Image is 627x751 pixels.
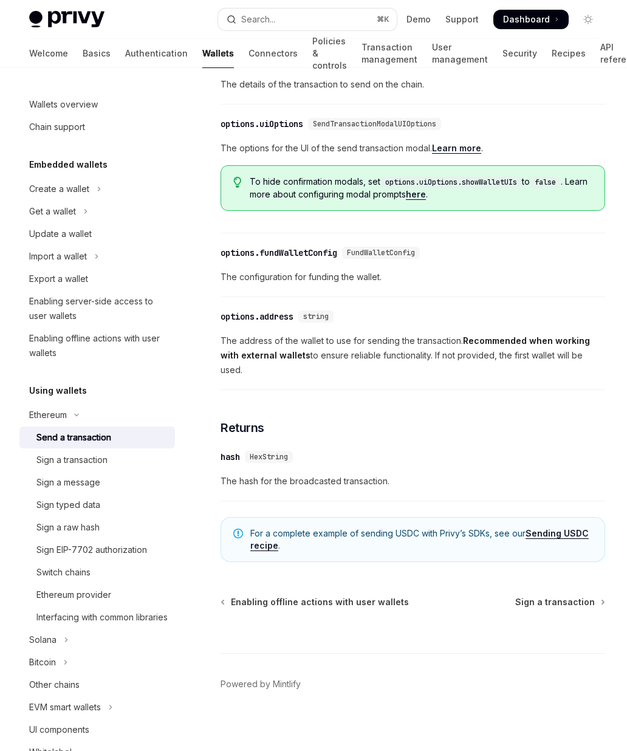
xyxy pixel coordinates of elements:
span: Enabling offline actions with user wallets [231,596,409,608]
a: here [406,189,426,200]
div: Get a wallet [29,204,76,219]
div: Search... [241,12,275,27]
div: Ethereum [29,408,67,422]
a: Enabling offline actions with user wallets [222,596,409,608]
a: Learn more [432,143,481,154]
a: Other chains [19,674,175,696]
a: Powered by Mintlify [221,678,301,690]
h5: Embedded wallets [29,157,108,172]
a: Security [502,39,537,68]
div: Other chains [29,677,80,692]
a: Policies & controls [312,39,347,68]
div: options.fundWalletConfig [221,247,337,259]
span: To hide confirmation modals, set to . Learn more about configuring modal prompts . [250,176,592,201]
div: Sign a transaction [36,453,108,467]
div: UI components [29,722,89,737]
div: options.address [221,310,293,323]
button: Toggle Ethereum section [19,404,175,426]
button: Toggle dark mode [578,10,598,29]
a: Transaction management [361,39,417,68]
span: The configuration for funding the wallet. [221,270,605,284]
div: Import a wallet [29,249,87,264]
a: Dashboard [493,10,569,29]
button: Toggle Get a wallet section [19,201,175,222]
div: Sign typed data [36,498,100,512]
div: Solana [29,633,57,647]
div: Chain support [29,120,85,134]
button: Toggle EVM smart wallets section [19,696,175,718]
a: Sign a message [19,472,175,493]
svg: Note [233,529,243,538]
a: Wallets [202,39,234,68]
h5: Using wallets [29,383,87,398]
a: Support [445,13,479,26]
a: Enabling server-side access to user wallets [19,290,175,327]
a: UI components [19,719,175,741]
a: Switch chains [19,561,175,583]
a: Ethereum provider [19,584,175,606]
code: options.uiOptions.showWalletUIs [380,176,522,188]
span: The options for the UI of the send transaction modal. . [221,141,605,156]
span: HexString [250,452,288,462]
img: light logo [29,11,104,28]
div: Sign EIP-7702 authorization [36,543,147,557]
a: Send a transaction [19,427,175,448]
span: For a complete example of sending USDC with Privy’s SDKs, see our . [250,527,592,552]
button: Toggle Create a wallet section [19,178,175,200]
a: Sign typed data [19,494,175,516]
a: Sign EIP-7702 authorization [19,539,175,561]
a: Connectors [248,39,298,68]
span: The details of the transaction to send on the chain. [221,77,605,92]
div: Sign a message [36,475,100,490]
span: The address of the wallet to use for sending the transaction. to ensure reliable functionality. I... [221,334,605,377]
button: Open search [218,9,397,30]
div: Enabling offline actions with user wallets [29,331,168,360]
span: string [303,312,329,321]
a: Authentication [125,39,188,68]
div: Switch chains [36,565,91,580]
div: Ethereum provider [36,588,111,602]
span: Dashboard [503,13,550,26]
a: Enabling offline actions with user wallets [19,327,175,364]
div: Create a wallet [29,182,89,196]
code: false [530,176,561,188]
div: Bitcoin [29,655,56,670]
a: Basics [83,39,111,68]
span: ⌘ K [377,15,389,24]
div: Sign a raw hash [36,520,100,535]
a: Update a wallet [19,223,175,245]
button: Toggle Import a wallet section [19,245,175,267]
a: Sign a raw hash [19,516,175,538]
a: Sign a transaction [515,596,604,608]
div: EVM smart wallets [29,700,101,715]
div: Wallets overview [29,97,98,112]
a: Export a wallet [19,268,175,290]
div: options.uiOptions [221,118,303,130]
button: Toggle Bitcoin section [19,651,175,673]
a: Welcome [29,39,68,68]
a: Recipes [552,39,586,68]
a: Demo [406,13,431,26]
a: Interfacing with common libraries [19,606,175,628]
span: FundWalletConfig [347,248,415,258]
span: Sign a transaction [515,596,595,608]
div: Interfacing with common libraries [36,610,168,625]
a: Sign a transaction [19,449,175,471]
svg: Tip [233,177,242,188]
a: Wallets overview [19,94,175,115]
div: Send a transaction [36,430,111,445]
div: Update a wallet [29,227,92,241]
div: hash [221,451,240,463]
a: Chain support [19,116,175,138]
a: User management [432,39,488,68]
span: The hash for the broadcasted transaction. [221,474,605,489]
span: Returns [221,419,264,436]
span: SendTransactionModalUIOptions [313,119,436,129]
div: Enabling server-side access to user wallets [29,294,168,323]
div: Export a wallet [29,272,88,286]
button: Toggle Solana section [19,629,175,651]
